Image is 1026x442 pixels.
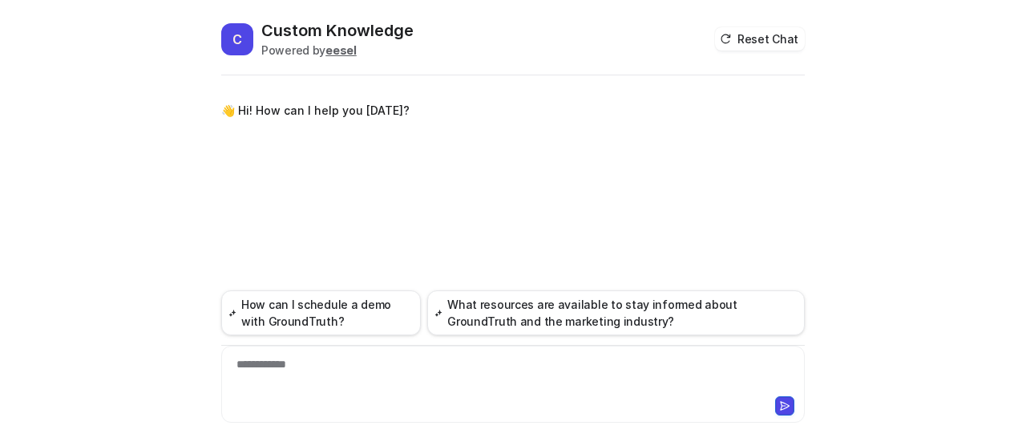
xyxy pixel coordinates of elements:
button: How can I schedule a demo with GroundTruth? [221,290,421,335]
p: 👋 Hi! How can I help you [DATE]? [221,101,410,120]
span: C [221,23,253,55]
div: Powered by [261,42,414,59]
button: What resources are available to stay informed about GroundTruth and the marketing industry? [427,290,805,335]
h2: Custom Knowledge [261,19,414,42]
button: Reset Chat [715,27,805,51]
b: eesel [325,43,357,57]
